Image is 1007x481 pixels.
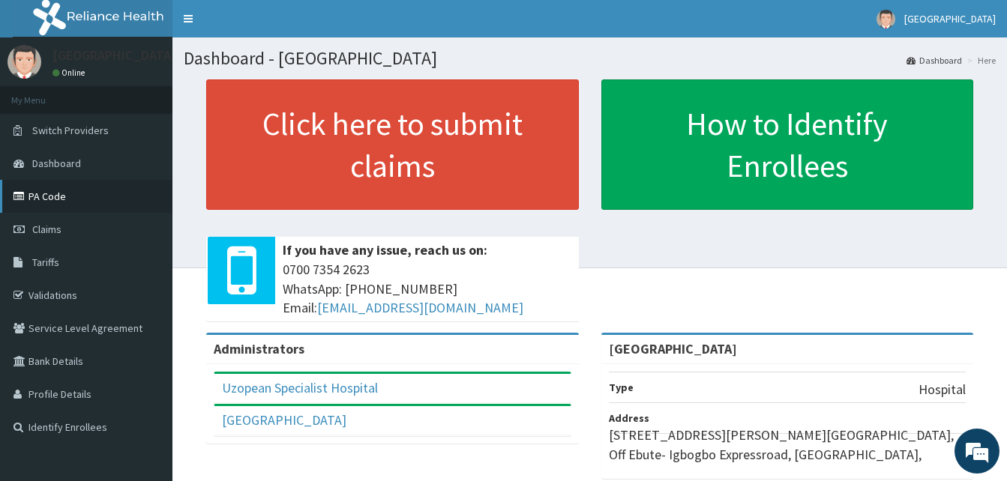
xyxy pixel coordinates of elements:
[919,380,966,399] p: Hospital
[52,49,176,62] p: [GEOGRAPHIC_DATA]
[283,241,487,258] b: If you have any issue, reach us on:
[964,54,996,67] li: Here
[877,10,895,28] img: User Image
[907,54,962,67] a: Dashboard
[52,67,88,78] a: Online
[904,12,996,25] span: [GEOGRAPHIC_DATA]
[7,45,41,79] img: User Image
[222,411,346,429] a: [GEOGRAPHIC_DATA]
[609,426,967,464] p: [STREET_ADDRESS][PERSON_NAME][GEOGRAPHIC_DATA], Off Ebute- Igbogbo Expressroad, [GEOGRAPHIC_DATA],
[601,79,974,210] a: How to Identify Enrollees
[32,124,109,137] span: Switch Providers
[32,157,81,170] span: Dashboard
[222,379,378,396] a: Uzopean Specialist Hospital
[32,223,61,236] span: Claims
[206,79,579,210] a: Click here to submit claims
[283,260,571,318] span: 0700 7354 2623 WhatsApp: [PHONE_NUMBER] Email:
[214,340,304,357] b: Administrators
[184,49,996,68] h1: Dashboard - [GEOGRAPHIC_DATA]
[609,381,634,394] b: Type
[317,299,523,316] a: [EMAIL_ADDRESS][DOMAIN_NAME]
[609,411,649,425] b: Address
[609,340,737,357] strong: [GEOGRAPHIC_DATA]
[32,255,59,269] span: Tariffs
